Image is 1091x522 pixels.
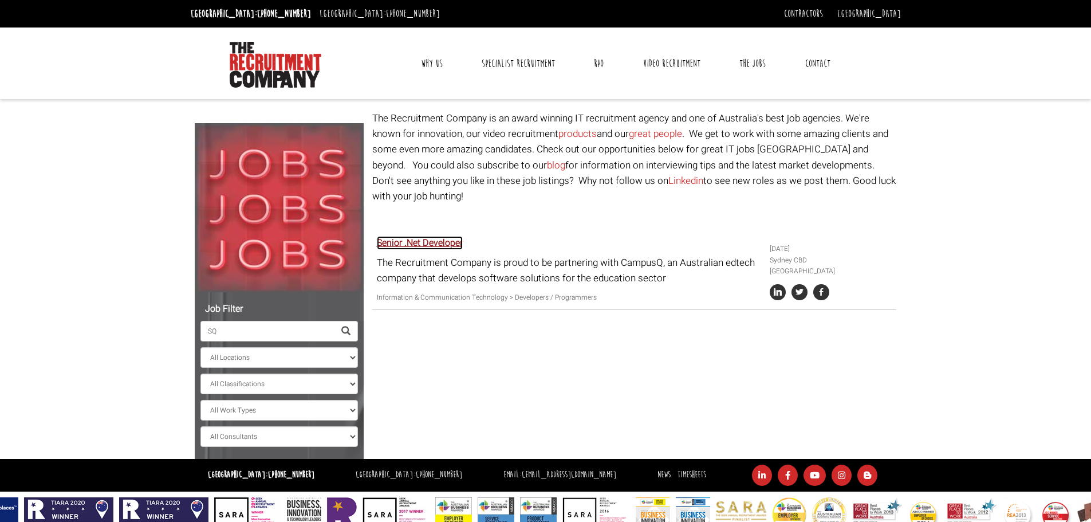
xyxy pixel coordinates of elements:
a: Contact [797,49,839,78]
li: Sydney CBD [GEOGRAPHIC_DATA] [770,255,892,277]
p: The Recruitment Company is proud to be partnering with CampusQ, an Australian edtech company that... [377,255,761,286]
a: Linkedin [668,174,703,188]
li: Email: [501,467,619,484]
a: [PHONE_NUMBER] [268,469,314,480]
li: [GEOGRAPHIC_DATA]: [188,5,314,23]
p: Information & Communication Technology > Developers / Programmers [377,292,761,303]
a: Why Us [412,49,451,78]
a: [PHONE_NUMBER] [416,469,462,480]
a: News [657,469,671,480]
a: [EMAIL_ADDRESS][DOMAIN_NAME] [522,469,616,480]
p: The Recruitment Company is an award winning IT recruitment agency and one of Australia's best job... [372,111,896,204]
li: [GEOGRAPHIC_DATA]: [353,467,465,484]
li: [DATE] [770,244,892,254]
a: Video Recruitment [635,49,709,78]
a: great people [629,127,682,141]
a: RPO [585,49,612,78]
a: Specialist Recruitment [473,49,564,78]
a: The Jobs [731,49,774,78]
img: Jobs, Jobs, Jobs [195,123,364,292]
a: Timesheets [678,469,706,480]
a: [GEOGRAPHIC_DATA] [837,7,901,20]
strong: [GEOGRAPHIC_DATA]: [208,469,314,480]
a: [PHONE_NUMBER] [386,7,440,20]
a: Contractors [784,7,823,20]
a: blog [547,158,565,172]
a: Senior .Net Developer [377,236,463,250]
img: The Recruitment Company [230,42,321,88]
a: [PHONE_NUMBER] [257,7,311,20]
input: Search [200,321,334,342]
li: [GEOGRAPHIC_DATA]: [317,5,443,23]
h5: Job Filter [200,304,358,315]
a: products [558,127,597,141]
